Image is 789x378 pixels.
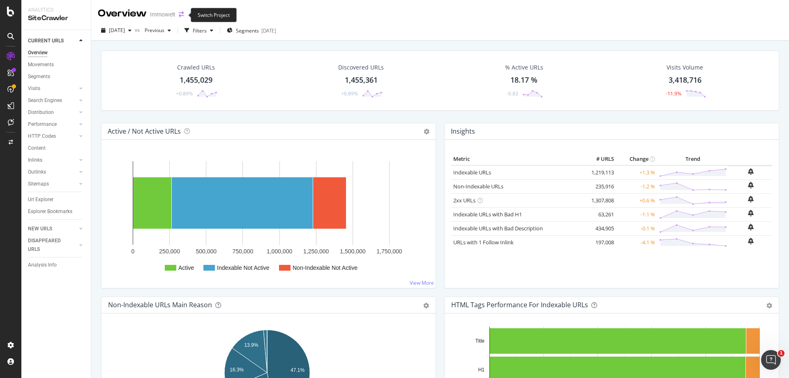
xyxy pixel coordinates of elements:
a: Overview [28,49,85,57]
div: % Active URLs [505,63,543,72]
div: Analysis Info [28,261,57,269]
a: Content [28,144,85,153]
div: -11.9% [666,90,681,97]
text: 250,000 [159,248,180,255]
div: +0.89% [341,90,358,97]
th: Change [616,153,657,165]
td: 1,219,113 [583,165,616,180]
button: Filters [181,24,217,37]
div: SiteCrawler [28,14,84,23]
h4: Insights [451,126,475,137]
text: Indexable Not Active [217,264,270,271]
div: Outlinks [28,168,46,176]
span: Previous [141,27,164,34]
span: 1 [778,350,784,357]
a: Analysis Info [28,261,85,269]
text: 47.1% [291,367,305,373]
h4: Active / Not Active URLs [108,126,181,137]
button: [DATE] [98,24,135,37]
div: gear [423,303,429,308]
text: 13.9% [244,342,258,348]
div: bell-plus [748,238,754,244]
text: 1,000,000 [267,248,292,255]
span: 2025 Sep. 26th [109,27,125,34]
div: +0.89% [176,90,193,97]
div: Sitemaps [28,180,49,188]
button: Previous [141,24,174,37]
div: bell-plus [748,224,754,230]
div: Visits Volume [667,63,703,72]
td: 235,916 [583,179,616,193]
div: Search Engines [28,96,62,105]
div: Distribution [28,108,54,117]
div: Immowelt [150,10,175,19]
a: DISAPPEARED URLS [28,237,77,254]
iframe: Intercom live chat [761,350,781,370]
text: 750,000 [233,248,254,255]
i: Options [424,129,429,135]
span: vs [135,26,141,33]
td: 197,008 [583,235,616,249]
td: -1.2 % [616,179,657,193]
div: Overview [98,7,147,21]
svg: A chart. [108,153,429,281]
td: 63,261 [583,207,616,221]
div: Analytics [28,7,84,14]
div: Segments [28,72,50,81]
a: Sitemaps [28,180,77,188]
div: NEW URLS [28,225,52,233]
div: bell-plus [748,210,754,216]
td: 1,307,808 [583,193,616,207]
a: Indexable URLs with Bad H1 [453,211,522,218]
text: 1,750,000 [376,248,402,255]
th: Metric [451,153,583,165]
div: 1,455,361 [345,75,378,86]
div: HTTP Codes [28,132,56,141]
div: Filters [193,27,207,34]
div: bell-plus [748,168,754,175]
div: bell-plus [748,182,754,188]
a: Performance [28,120,77,129]
span: Segments [236,27,259,34]
a: View More [410,279,434,286]
div: Explorer Bookmarks [28,207,72,216]
div: HTML Tags Performance for Indexable URLs [451,301,588,309]
a: Outlinks [28,168,77,176]
div: Overview [28,49,48,57]
a: Distribution [28,108,77,117]
div: 3,418,716 [669,75,701,86]
a: Indexable URLs [453,169,491,176]
text: 1,500,000 [340,248,365,255]
div: -0.83 [507,90,518,97]
td: -4.1 % [616,235,657,249]
div: Non-Indexable URLs Main Reason [108,301,212,309]
div: Url Explorer [28,195,53,204]
a: Url Explorer [28,195,85,204]
a: CURRENT URLS [28,37,77,45]
a: Visits [28,84,77,93]
text: Title [475,338,485,344]
td: 434,905 [583,221,616,235]
div: bell-plus [748,196,754,202]
th: # URLS [583,153,616,165]
div: Inlinks [28,156,42,165]
div: 1,455,029 [180,75,212,86]
a: URLs with 1 Follow Inlink [453,239,514,246]
text: Active [178,264,194,271]
a: Non-Indexable URLs [453,183,503,190]
text: H1 [478,367,485,373]
button: Segments[DATE] [224,24,279,37]
text: 0 [131,248,135,255]
div: Discovered URLs [338,63,384,72]
th: Trend [657,153,729,165]
a: NEW URLS [28,225,77,233]
div: DISAPPEARED URLS [28,237,69,254]
td: -1.1 % [616,207,657,221]
text: Non-Indexable Not Active [293,264,358,271]
div: [DATE] [261,27,276,34]
text: 500,000 [196,248,217,255]
td: +0.6 % [616,193,657,207]
div: Content [28,144,46,153]
a: Search Engines [28,96,77,105]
